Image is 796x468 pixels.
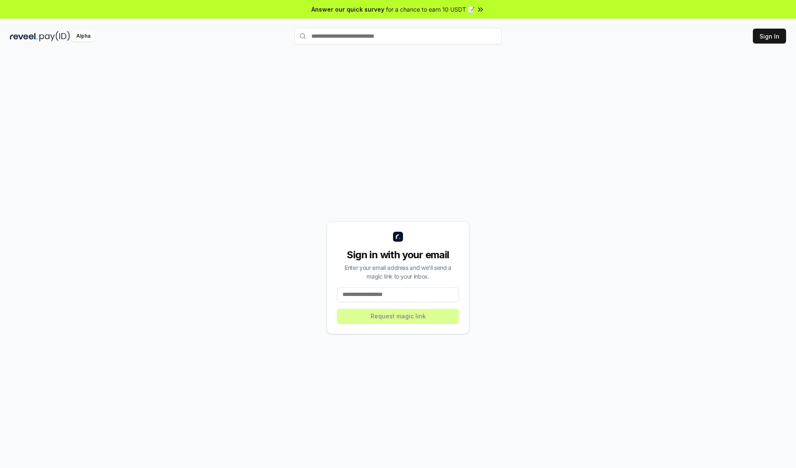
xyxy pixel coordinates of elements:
img: reveel_dark [10,31,38,41]
img: pay_id [39,31,70,41]
span: Answer our quick survey [311,5,384,14]
div: Enter your email address and we’ll send a magic link to your inbox. [337,263,459,281]
button: Sign In [753,29,786,44]
div: Alpha [72,31,95,41]
img: logo_small [393,232,403,242]
span: for a chance to earn 10 USDT 📝 [386,5,475,14]
div: Sign in with your email [337,248,459,262]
